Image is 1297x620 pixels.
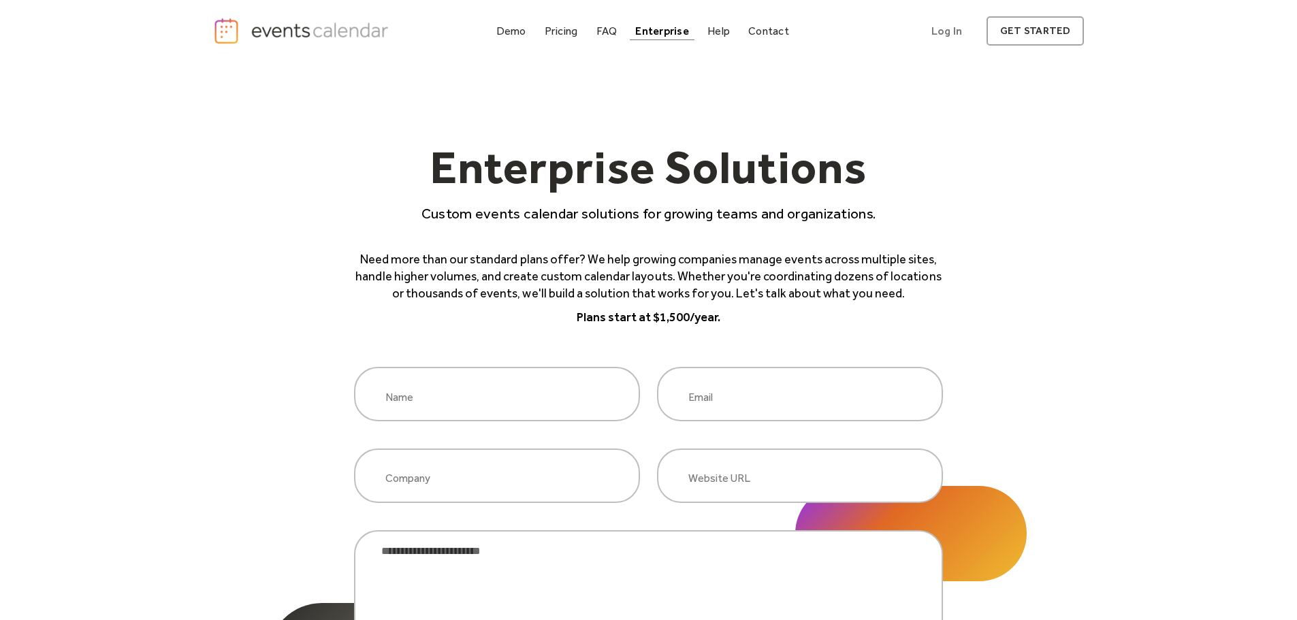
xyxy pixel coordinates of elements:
[630,22,694,40] a: Enterprise
[539,22,583,40] a: Pricing
[591,22,623,40] a: FAQ
[496,27,526,35] div: Demo
[987,16,1084,46] a: get started
[918,16,976,46] a: Log In
[354,203,943,223] p: Custom events calendar solutions for growing teams and organizations.
[545,27,578,35] div: Pricing
[354,251,943,303] p: Need more than our standard plans offer? We help growing companies manage events across multiple ...
[635,27,688,35] div: Enterprise
[354,144,943,203] h1: Enterprise Solutions
[491,22,532,40] a: Demo
[707,27,730,35] div: Help
[702,22,735,40] a: Help
[743,22,795,40] a: Contact
[748,27,789,35] div: Contact
[596,27,618,35] div: FAQ
[213,17,393,45] a: home
[354,309,943,326] p: Plans start at $1,500/year.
